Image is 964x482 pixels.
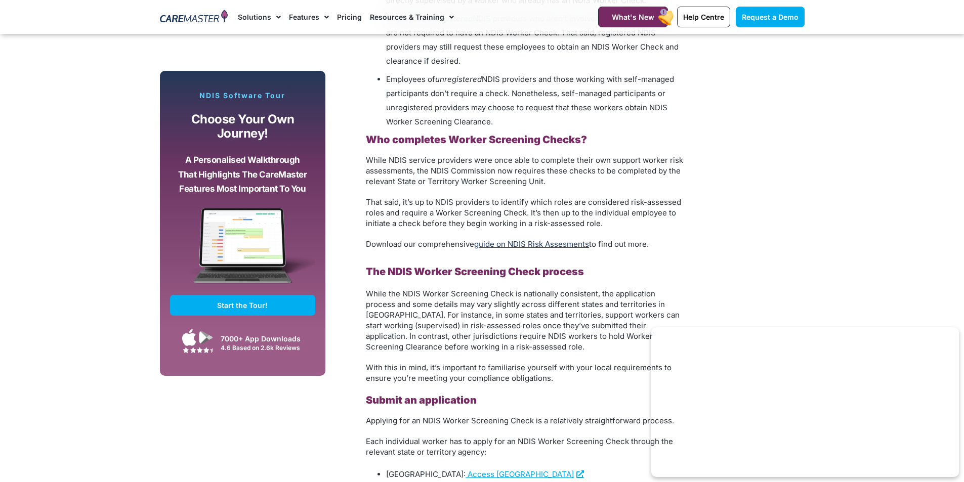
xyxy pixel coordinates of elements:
[183,347,213,353] img: Google Play Store App Review Stars
[474,239,589,249] a: guide on NDIS Risk Assesments
[435,74,482,84] span: unregistered
[386,74,435,84] span: Employees of
[598,7,668,27] a: What's New
[217,301,268,310] span: Start the Tour!
[366,363,672,383] span: With this in mind, it’s important to familiarise yourself with your local requirements to ensure ...
[366,436,673,457] span: Each individual worker has to apply for an NDIS Worker Screening Check through the relevant state...
[612,13,654,21] span: What's New
[182,329,196,346] img: Apple App Store Icon
[366,197,681,228] span: That said, it’s up to NDIS providers to identify which roles are considered risk-assessed roles a...
[366,155,683,186] span: While NDIS service providers were once able to complete their own support worker risk assessments...
[366,416,674,425] span: Applying for an NDIS Worker Screening Check is a relatively straightforward process.
[170,91,316,100] p: NDIS Software Tour
[386,469,466,479] span: [GEOGRAPHIC_DATA]:
[221,344,310,352] div: 4.6 Based on 2.6k Reviews
[199,330,213,345] img: Google Play App Icon
[651,327,959,477] iframe: Popup CTA
[466,469,584,479] a: Access [GEOGRAPHIC_DATA]
[221,333,310,344] div: 7000+ App Downloads
[170,295,316,316] a: Start the Tour!
[366,289,680,352] span: While the NDIS Worker Screening Check is nationally consistent, the application process and some ...
[736,7,805,27] a: Request a Demo
[366,134,587,146] b: Who completes Worker Screening Checks?
[366,394,477,406] b: Submit an application
[468,469,574,479] span: Access [GEOGRAPHIC_DATA]
[178,112,308,141] p: Choose your own journey!
[160,10,228,25] img: CareMaster Logo
[683,13,724,21] span: Help Centre
[170,208,316,295] img: CareMaster Software Mockup on Screen
[677,7,730,27] a: Help Centre
[178,153,308,196] p: A personalised walkthrough that highlights the CareMaster features most important to you
[366,266,584,278] b: The NDIS Worker Screening Check process
[386,74,674,126] span: NDIS providers and those working with self-managed participants don’t require a check. Nonetheles...
[366,239,685,249] p: Download our comprehensive to find out more.
[742,13,799,21] span: Request a Demo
